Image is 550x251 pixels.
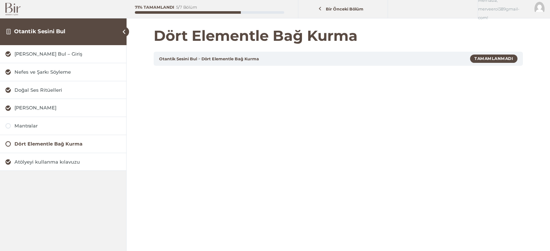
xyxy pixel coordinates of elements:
div: Nefes ve Şarkı Söyleme [14,69,121,75]
a: [PERSON_NAME] Bul – Giriş [5,51,121,57]
a: Dört Elementle Bağ Kurma [201,56,259,61]
div: [PERSON_NAME] [14,104,121,111]
span: Bir Önceki Bölüm [322,7,368,12]
a: Dört Elementle Bağ Kurma [5,140,121,147]
div: [PERSON_NAME] Bul – Giriş [14,51,121,57]
a: Nefes ve Şarkı Söyleme [5,69,121,75]
a: Mantralar [5,122,121,129]
img: Bir Logo [5,3,21,16]
div: Doğal Ses Ritüelleri [14,87,121,94]
div: Mantralar [14,122,121,129]
h1: Dört Elementle Bağ Kurma [154,27,523,44]
div: 71% Tamamlandı [135,5,174,9]
div: Tamamlanmadı [470,55,517,62]
a: Bir Önceki Bölüm [300,3,386,16]
div: Dört Elementle Bağ Kurma [14,140,121,147]
div: Atölyeyi kullanma kılavuzu [14,159,121,165]
div: 5/7 Bölüm [176,5,197,9]
a: Doğal Ses Ritüelleri [5,87,121,94]
a: Otantik Sesini Bul [159,56,197,61]
a: Otantik Sesini Bul [14,28,65,35]
a: Atölyeyi kullanma kılavuzu [5,159,121,165]
a: [PERSON_NAME] [5,104,121,111]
